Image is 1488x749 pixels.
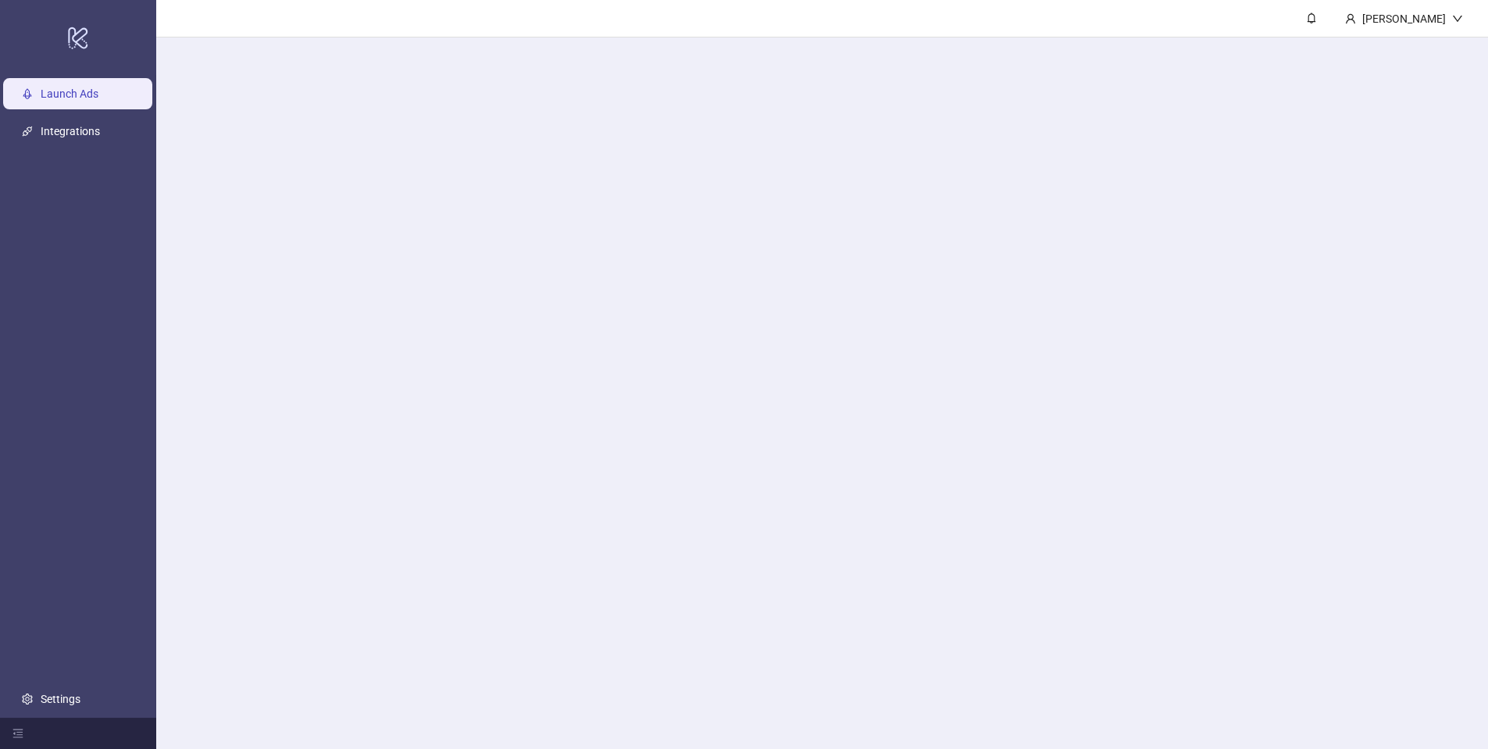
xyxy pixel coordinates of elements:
[41,693,80,705] a: Settings
[12,728,23,739] span: menu-fold
[1345,13,1356,24] span: user
[1356,10,1452,27] div: [PERSON_NAME]
[1306,12,1317,23] span: bell
[41,125,100,137] a: Integrations
[41,87,98,100] a: Launch Ads
[1452,13,1463,24] span: down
